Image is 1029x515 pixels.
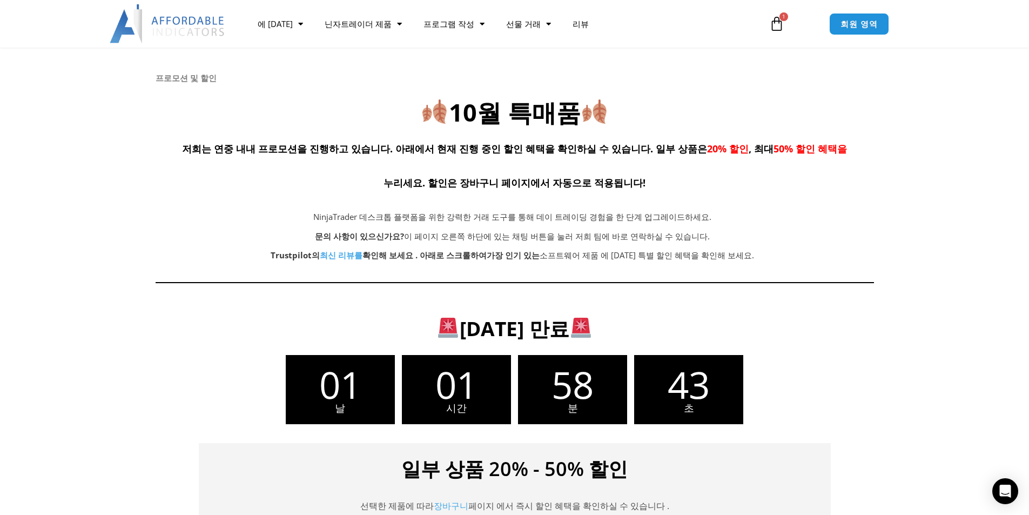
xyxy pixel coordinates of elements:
[422,176,645,189] font: . 할인은 장바구니 페이지에서 자동으로 적용됩니다!
[774,142,847,155] font: 50% 할인 혜택을
[571,318,591,338] img: 🚨
[506,18,541,29] font: 선물 거래
[668,359,710,410] font: 43
[438,318,458,338] img: 🚨
[573,18,589,29] font: 리뷰
[582,99,607,124] img: 🍂
[487,250,540,260] font: 가장 인기 있는
[362,250,487,260] font: 확인해 보세요 . 아래로 스크롤하여
[829,13,889,35] a: 회원 영역
[460,315,569,342] font: [DATE] 만료
[401,456,628,482] font: 일부 상품 20% - 50% 할인
[258,18,293,29] font: 에 [DATE]
[413,11,495,36] a: 프로그램 작성
[540,250,752,260] font: 소프트웨어 제품 에 [DATE] 특별 할인 혜택을 확인해 보세요
[552,359,594,410] font: 58
[562,11,600,36] a: 리뷰
[568,401,578,415] font: 분
[182,142,707,155] font: 저희는 연중 내내 프로모션을 진행하고 있습니다. 아래에서 현재 진행 중인 할인 혜택을 확인하실 수 있습니다. 일부 상품은
[110,4,226,43] img: LogoAI | 저렴한 지표 – NinjaTrader
[404,231,710,242] font: 이 페이지 오른쪽 하단에 있는 채팅 버튼을 눌러 저희 팀에 바로 연락하실 수 있습니다.
[422,99,447,124] img: 🍂
[782,12,785,20] font: 1
[468,500,669,512] font: 페이지 에서 즉시 할인 혜택을 확인하실 수 있습니다 .
[707,142,749,155] font: 20% 할인
[449,96,581,129] font: 10월 특매품
[684,401,694,415] font: 초
[749,142,774,155] font: , 최대
[319,359,361,410] font: 01
[360,500,434,512] font: 선택한 제품에 따라
[384,176,422,189] font: 누리세요
[840,18,878,29] font: 회원 영역
[495,11,562,36] a: 선물 거래
[247,11,757,36] nav: 메뉴
[314,11,413,36] a: 닌자트레이더 제품
[435,359,477,410] font: 01
[423,18,474,29] font: 프로그램 작성
[313,211,711,222] font: NinjaTrader 데스크톱 플랫폼을 위한 강력한 거래 도구를 통해 데이 트레이딩 경험을 한 단계 업그레이드하세요.
[247,11,314,36] a: 에 [DATE]
[315,231,404,242] font: 문의 사항이 있으신가요?
[325,18,392,29] font: 닌자트레이더 제품
[271,250,320,260] font: Trustpilot의
[434,500,468,512] a: 장바구니
[446,401,467,415] font: 시간
[992,478,1018,504] div: 인터콤 메신저 열기
[753,8,801,39] a: 1
[752,250,754,260] font: .
[335,401,345,415] font: 날
[156,72,217,83] font: 프로모션 및 할인
[320,250,362,260] a: 최신 리뷰를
